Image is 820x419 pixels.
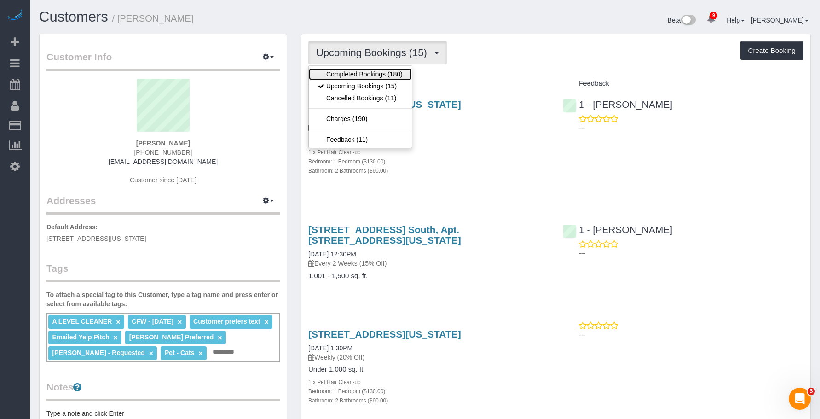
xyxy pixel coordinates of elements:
a: [DATE] 12:30PM [308,250,356,258]
a: Customers [39,9,108,25]
pre: Type a note and click Enter [46,409,280,418]
h4: Under 1,000 sq. ft. [308,366,549,373]
span: 9 [710,12,717,19]
a: [EMAIL_ADDRESS][DOMAIN_NAME] [109,158,218,165]
button: Create Booking [740,41,803,60]
a: × [149,349,153,357]
p: Weekly (20% Off) [308,353,549,362]
h4: Under 1,000 sq. ft. [308,136,549,144]
span: CFW - [DATE] [132,318,173,325]
small: / [PERSON_NAME] [112,13,194,23]
a: Completed Bookings (180) [309,68,412,80]
img: Automaid Logo [6,9,24,22]
span: Emailed Yelp Pitch [52,333,109,341]
a: × [116,318,120,326]
p: Weekly (20% Off) [308,123,549,132]
span: 3 [808,388,815,395]
a: Cancelled Bookings (11) [309,92,412,104]
a: Feedback (11) [309,134,412,145]
span: Customer since [DATE] [130,176,196,184]
a: × [114,334,118,342]
small: Bathroom: 2 Bathrooms ($60.00) [308,397,388,404]
a: × [264,318,268,326]
span: Pet - Cats [165,349,195,356]
legend: Notes [46,380,280,401]
small: 1 x Pet Hair Clean-up [308,379,361,385]
label: Default Address: [46,222,98,232]
h4: Feedback [563,80,803,87]
a: × [178,318,182,326]
strong: [PERSON_NAME] [136,140,190,147]
a: Beta [668,17,696,24]
a: Help [727,17,745,24]
a: × [218,334,222,342]
legend: Tags [46,262,280,282]
a: [STREET_ADDRESS][US_STATE] [308,329,461,339]
p: Every 2 Weeks (15% Off) [308,259,549,268]
span: [PERSON_NAME] - Requested [52,349,144,356]
a: Charges (190) [309,113,412,125]
small: Bedroom: 1 Bedroom ($130.00) [308,158,385,165]
iframe: Intercom live chat [789,388,811,410]
span: [PHONE_NUMBER] [134,149,192,156]
small: 1 x Pet Hair Clean-up [308,149,361,156]
h4: Service [308,80,549,87]
img: New interface [681,15,696,27]
a: [STREET_ADDRESS] South, Apt. [STREET_ADDRESS][US_STATE] [308,224,461,245]
legend: Customer Info [46,50,280,71]
a: 1 - [PERSON_NAME] [563,224,672,235]
a: 1 - [PERSON_NAME] [563,99,672,110]
p: --- [579,330,803,339]
span: Customer prefers text [193,318,260,325]
span: [STREET_ADDRESS][US_STATE] [46,235,146,242]
p: --- [579,123,803,133]
a: [PERSON_NAME] [751,17,808,24]
label: To attach a special tag to this Customer, type a tag name and press enter or select from availabl... [46,290,280,308]
a: × [198,349,202,357]
h4: 1,001 - 1,500 sq. ft. [308,272,549,280]
small: Bedroom: 1 Bedroom ($130.00) [308,388,385,395]
p: --- [579,249,803,258]
button: Upcoming Bookings (15) [308,41,447,64]
a: [DATE] 1:30PM [308,344,352,352]
span: A LEVEL CLEANER [52,318,112,325]
span: [PERSON_NAME] Preferred [129,333,214,341]
span: Upcoming Bookings (15) [316,47,432,58]
a: Upcoming Bookings (15) [309,80,412,92]
a: 9 [702,9,720,29]
small: Bathroom: 2 Bathrooms ($60.00) [308,168,388,174]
